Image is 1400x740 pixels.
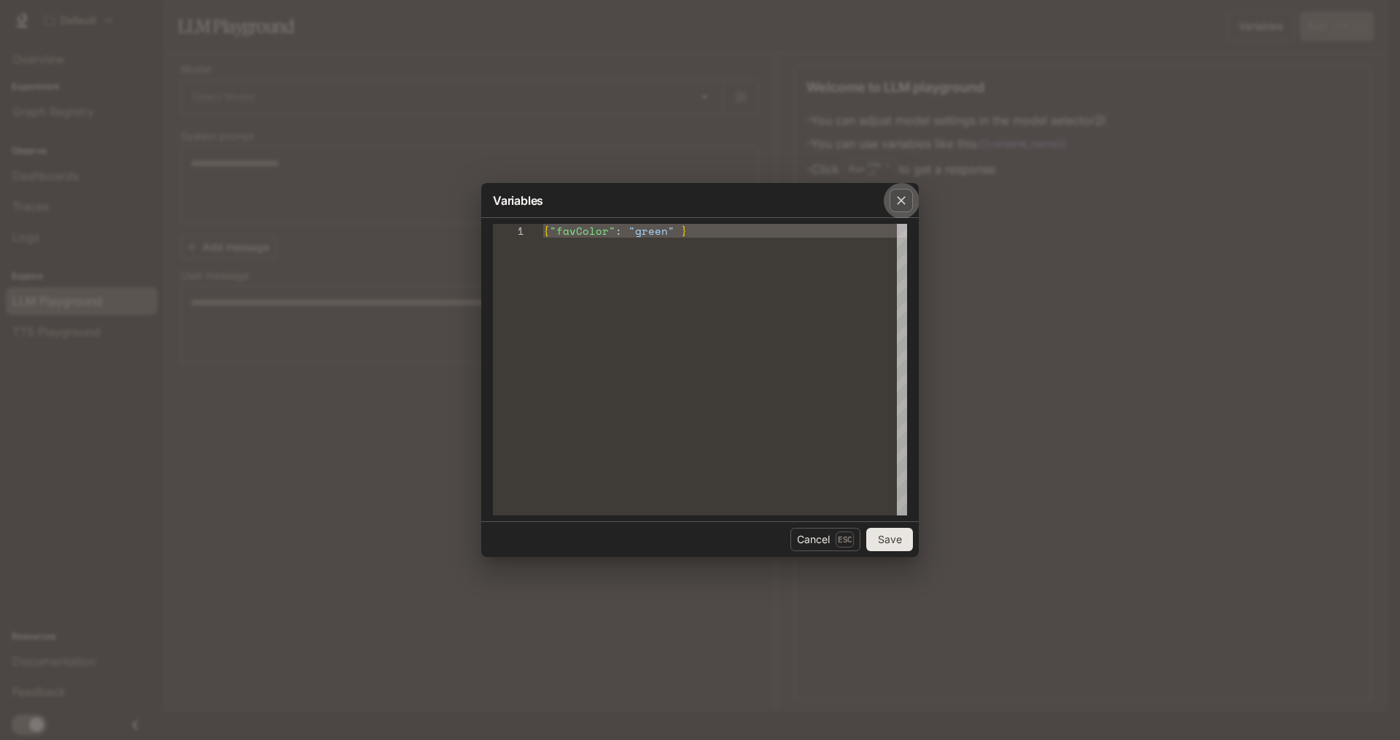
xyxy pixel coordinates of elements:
[543,223,550,238] span: {
[681,223,688,238] span: }
[493,192,543,209] p: Variables
[493,224,524,238] div: 1
[836,531,854,548] p: Esc
[790,528,860,551] button: CancelEsc
[629,223,674,238] span: "green"
[866,528,913,551] button: Save
[615,223,622,238] span: :
[550,223,615,238] span: "favColor"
